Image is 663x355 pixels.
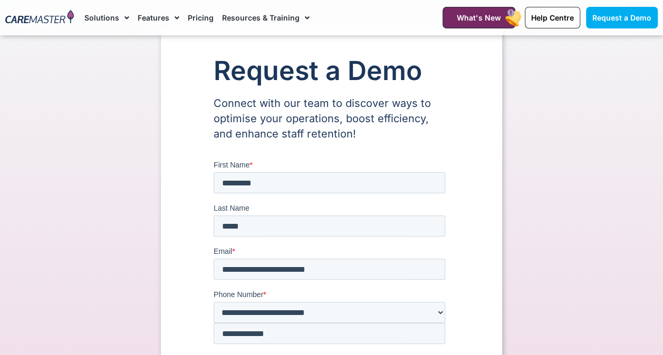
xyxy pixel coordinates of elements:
a: Request a Demo [586,7,658,28]
span: Help Centre [531,13,574,22]
span: What's New [457,13,501,22]
h1: Request a Demo [214,56,449,85]
span: Request a Demo [592,13,651,22]
a: What's New [443,7,515,28]
img: CareMaster Logo [5,10,74,25]
a: Help Centre [525,7,580,28]
p: Connect with our team to discover ways to optimise your operations, boost efficiency, and enhance... [214,96,449,142]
